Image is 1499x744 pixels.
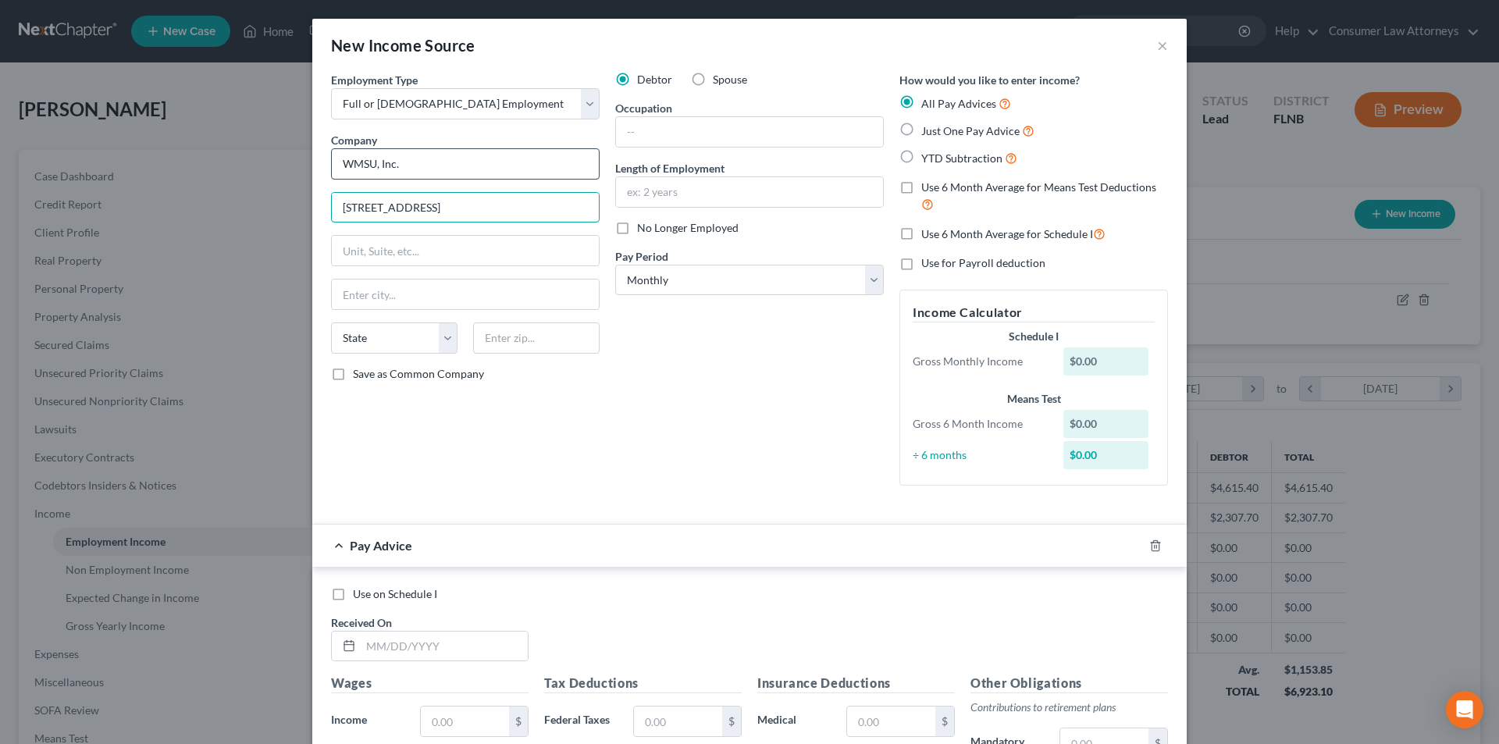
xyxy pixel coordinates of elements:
span: Employment Type [331,73,418,87]
input: 0.00 [847,707,935,736]
span: YTD Subtraction [921,151,1002,165]
span: Company [331,133,377,147]
span: Pay Period [615,250,668,263]
span: Spouse [713,73,747,86]
div: $ [722,707,741,736]
span: Income [331,713,367,726]
h5: Insurance Deductions [757,674,955,693]
span: Use for Payroll deduction [921,256,1045,269]
input: Enter city... [332,279,599,309]
span: Pay Advice [350,538,412,553]
input: Enter zip... [473,322,600,354]
input: -- [616,117,883,147]
label: Federal Taxes [536,706,625,737]
input: MM/DD/YYYY [361,632,528,661]
div: Open Intercom Messenger [1446,691,1483,728]
span: Use 6 Month Average for Means Test Deductions [921,180,1156,194]
label: Length of Employment [615,160,725,176]
label: Medical [749,706,839,737]
input: Search company by name... [331,148,600,180]
div: Gross Monthly Income [905,354,1056,369]
button: × [1157,36,1168,55]
div: Gross 6 Month Income [905,416,1056,432]
div: ÷ 6 months [905,447,1056,463]
input: 0.00 [421,707,509,736]
p: Contributions to retirement plans [970,700,1168,715]
span: Save as Common Company [353,367,484,380]
label: Occupation [615,100,672,116]
div: $ [509,707,528,736]
input: 0.00 [634,707,722,736]
input: Unit, Suite, etc... [332,236,599,265]
input: Enter address... [332,193,599,222]
input: ex: 2 years [616,177,883,207]
h5: Tax Deductions [544,674,742,693]
span: Use on Schedule I [353,587,437,600]
div: $ [935,707,954,736]
div: $0.00 [1063,347,1149,376]
label: How would you like to enter income? [899,72,1080,88]
span: All Pay Advices [921,97,996,110]
span: Received On [331,616,392,629]
div: Means Test [913,391,1155,407]
span: No Longer Employed [637,221,739,234]
div: $0.00 [1063,410,1149,438]
h5: Income Calculator [913,303,1155,322]
div: $0.00 [1063,441,1149,469]
span: Just One Pay Advice [921,124,1020,137]
div: Schedule I [913,329,1155,344]
h5: Other Obligations [970,674,1168,693]
span: Use 6 Month Average for Schedule I [921,227,1093,240]
div: New Income Source [331,34,475,56]
span: Debtor [637,73,672,86]
h5: Wages [331,674,529,693]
